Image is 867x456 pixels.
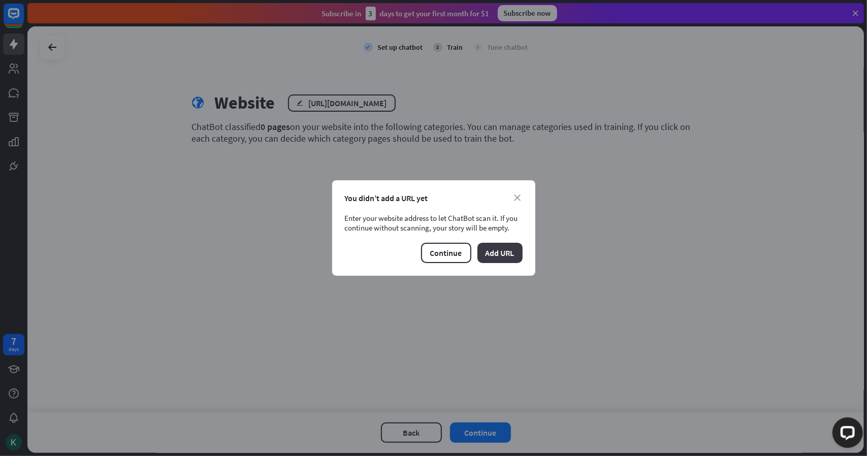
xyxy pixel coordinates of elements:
[515,194,521,201] i: close
[824,413,867,456] iframe: LiveChat chat widget
[345,193,523,203] div: You didn’t add a URL yet
[345,213,523,233] div: Enter your website address to let ChatBot scan it. If you continue without scanning, your story w...
[421,243,471,263] button: Continue
[477,243,523,263] button: Add URL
